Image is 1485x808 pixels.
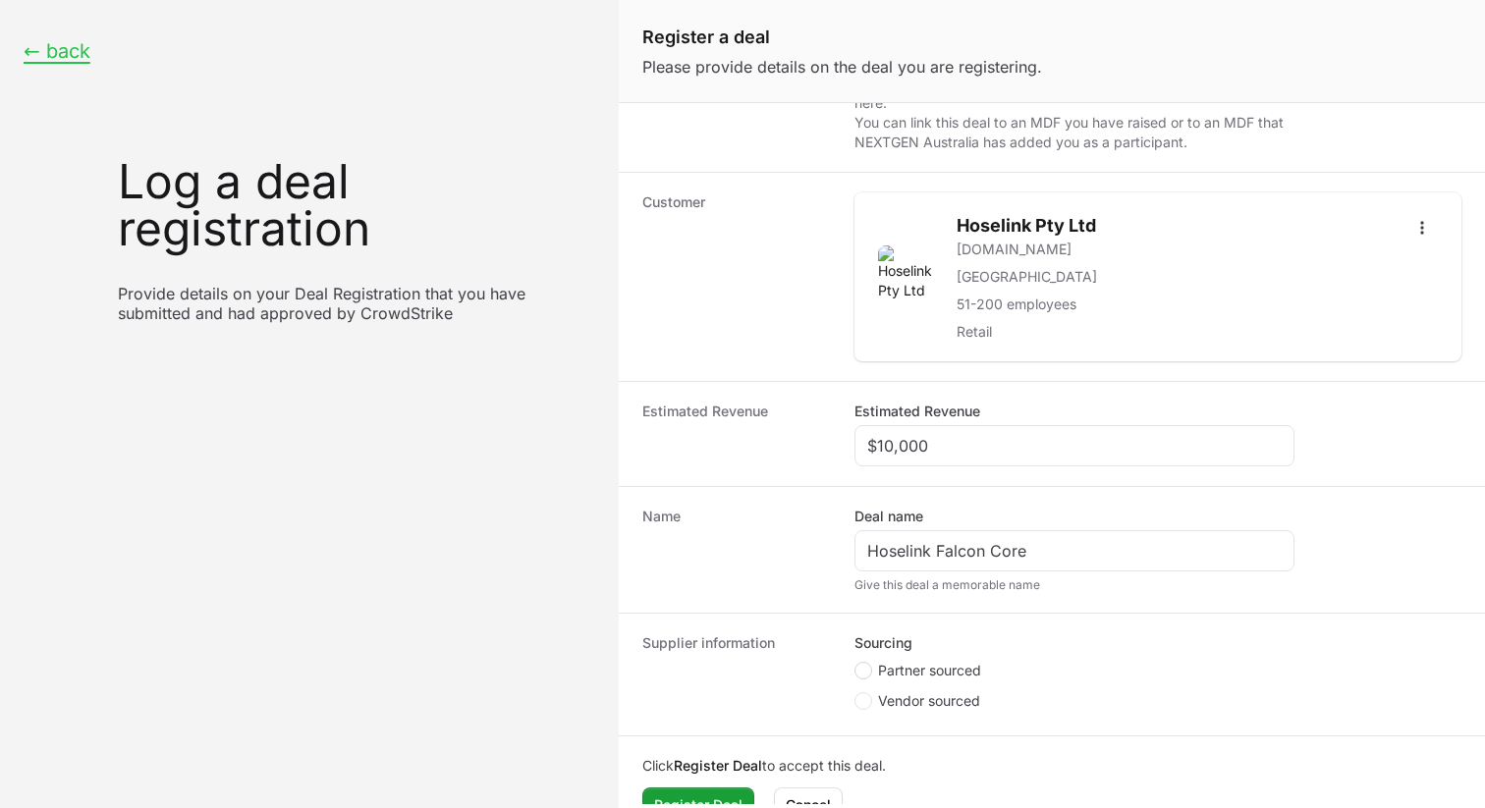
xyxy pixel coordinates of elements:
[854,507,923,526] label: Deal name
[642,55,1461,79] p: Please provide details on the deal you are registering.
[867,434,1282,458] input: $
[957,240,1097,259] a: [DOMAIN_NAME]
[642,756,1461,776] p: Click to accept this deal.
[878,245,941,308] img: Hoselink Pty Ltd
[1406,212,1438,243] button: Open options
[957,295,1097,314] p: 51-200 employees
[642,402,831,466] dt: Estimated Revenue
[854,633,912,653] legend: Sourcing
[957,267,1097,287] p: [GEOGRAPHIC_DATA]
[854,74,1294,152] p: If this deal was generated from an MDF, you can link to that MDF here. You can link this deal to ...
[642,633,831,716] dt: Supplier information
[854,577,1294,593] div: Give this deal a memorable name
[118,284,595,323] p: Provide details on your Deal Registration that you have submitted and had approved by CrowdStrike
[642,507,831,593] dt: Name
[878,661,981,680] span: Partner sourced
[642,24,1461,51] h1: Register a deal
[674,757,762,774] b: Register Deal
[957,322,1097,342] p: Retail
[957,212,1097,240] h2: Hoselink Pty Ltd
[118,158,595,252] h1: Log a deal registration
[854,402,980,421] label: Estimated Revenue
[24,39,90,64] button: ← back
[642,192,831,361] dt: Customer
[878,691,980,711] span: Vendor sourced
